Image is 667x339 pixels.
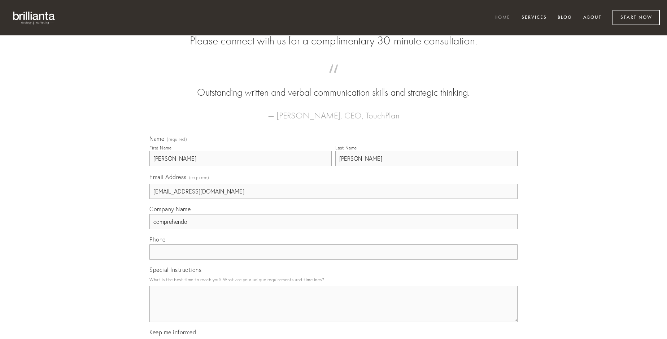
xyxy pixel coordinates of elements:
[149,135,164,142] span: Name
[149,275,518,284] p: What is the best time to reach you? What are your unique requirements and timelines?
[612,10,660,25] a: Start Now
[7,7,61,28] img: brillianta - research, strategy, marketing
[149,236,166,243] span: Phone
[517,12,552,24] a: Services
[490,12,515,24] a: Home
[161,71,506,86] span: “
[189,173,209,182] span: (required)
[149,173,187,181] span: Email Address
[149,266,201,273] span: Special Instructions
[149,329,196,336] span: Keep me informed
[579,12,606,24] a: About
[149,34,518,48] h2: Please connect with us for a complimentary 30-minute consultation.
[161,100,506,123] figcaption: — [PERSON_NAME], CEO, TouchPlan
[149,145,171,151] div: First Name
[167,137,187,142] span: (required)
[161,71,506,100] blockquote: Outstanding written and verbal communication skills and strategic thinking.
[553,12,577,24] a: Blog
[335,145,357,151] div: Last Name
[149,205,191,213] span: Company Name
